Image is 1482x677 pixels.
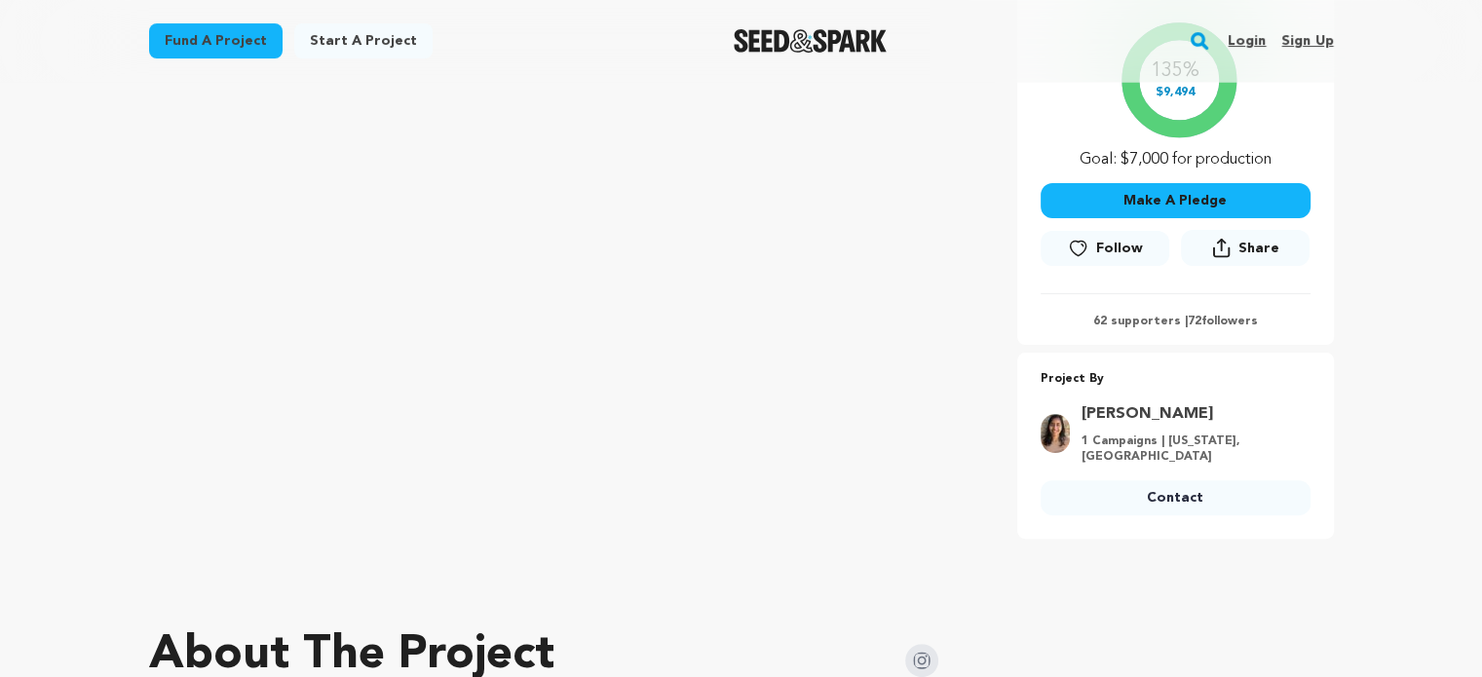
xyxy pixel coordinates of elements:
[1082,402,1299,426] a: Goto Vinamrata Singal profile
[734,29,887,53] img: Seed&Spark Logo Dark Mode
[1181,230,1310,266] button: Share
[1082,433,1299,465] p: 1 Campaigns | [US_STATE], [GEOGRAPHIC_DATA]
[1041,414,1070,453] img: e9299126a071fb68.jpg
[149,23,283,58] a: Fund a project
[1281,25,1333,56] a: Sign up
[734,29,887,53] a: Seed&Spark Homepage
[1181,230,1310,274] span: Share
[1238,239,1279,258] span: Share
[1188,316,1201,327] span: 72
[1041,368,1311,391] p: Project By
[1041,231,1169,266] a: Follow
[1041,183,1311,218] button: Make A Pledge
[1228,25,1266,56] a: Login
[905,644,938,677] img: Seed&Spark Instagram Icon
[1041,314,1311,329] p: 62 supporters | followers
[1041,480,1311,515] a: Contact
[294,23,433,58] a: Start a project
[1096,239,1143,258] span: Follow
